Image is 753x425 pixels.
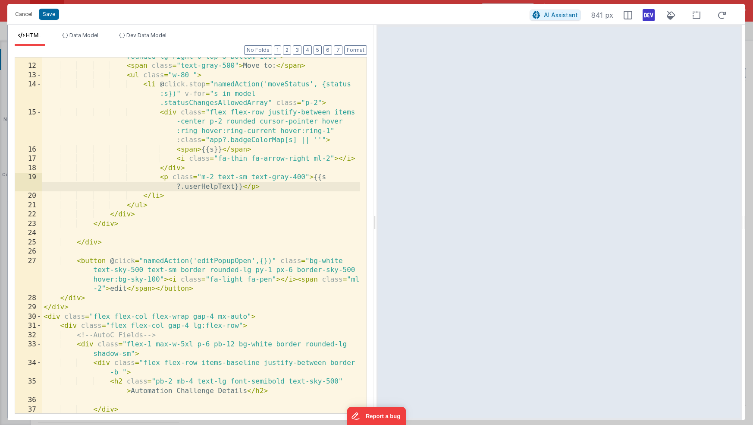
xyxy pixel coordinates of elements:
div: 33 [15,340,42,358]
span: 841 px [591,10,613,20]
span: Dev Data Model [126,32,166,38]
div: 34 [15,358,42,377]
button: 7 [334,45,342,55]
div: 17 [15,154,42,164]
button: Format [344,45,367,55]
div: 24 [15,228,42,238]
div: 29 [15,303,42,312]
div: 20 [15,191,42,201]
button: No Folds [244,45,272,55]
div: 21 [15,201,42,210]
div: 35 [15,377,42,396]
div: 28 [15,294,42,303]
button: 5 [314,45,322,55]
div: 13 [15,71,42,80]
button: 1 [274,45,281,55]
div: 22 [15,210,42,219]
div: 37 [15,405,42,415]
div: 16 [15,145,42,155]
div: 12 [15,61,42,71]
iframe: Marker.io feedback button [347,407,406,425]
div: 25 [15,238,42,247]
button: AI Assistant [530,10,581,21]
div: 27 [15,257,42,294]
button: Cancel [11,8,37,20]
button: 2 [283,45,291,55]
div: 15 [15,108,42,145]
div: 32 [15,331,42,340]
div: 19 [15,173,42,191]
div: 26 [15,247,42,257]
button: 3 [293,45,301,55]
button: 4 [303,45,312,55]
div: 31 [15,321,42,331]
div: 14 [15,80,42,108]
span: Data Model [69,32,98,38]
button: 6 [323,45,332,55]
div: 23 [15,219,42,229]
span: AI Assistant [544,11,578,19]
div: 18 [15,164,42,173]
div: 30 [15,312,42,322]
span: HTML [26,32,41,38]
div: 36 [15,396,42,405]
button: Save [39,9,59,20]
